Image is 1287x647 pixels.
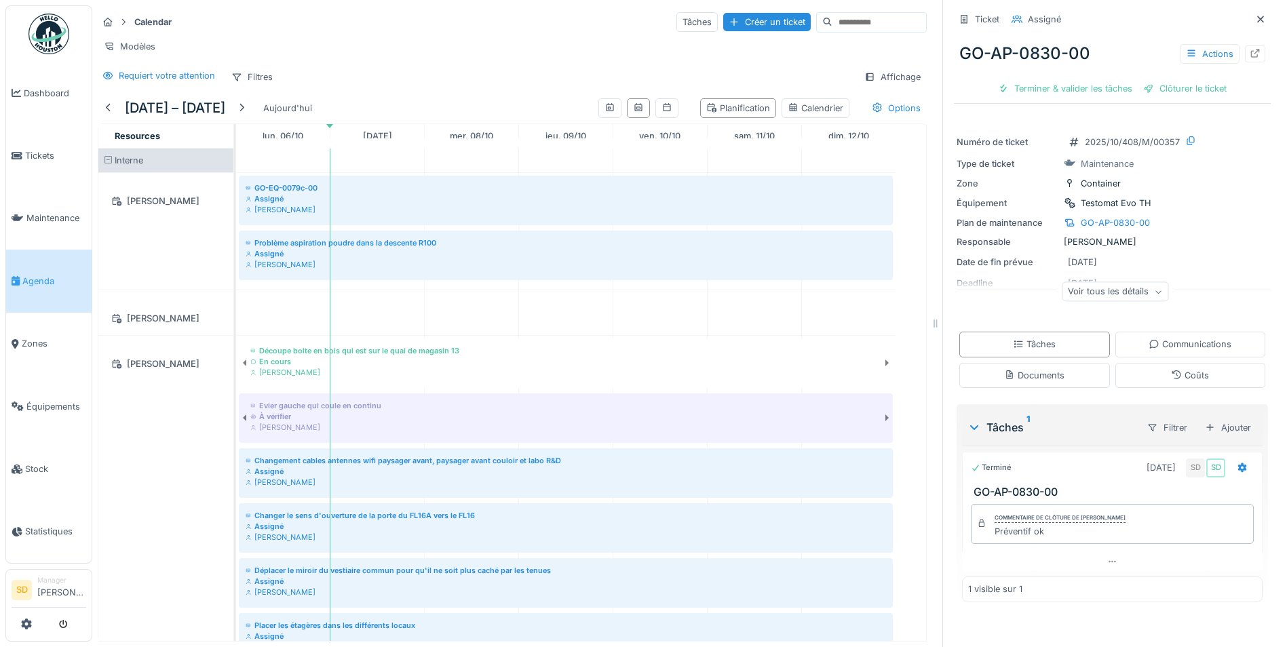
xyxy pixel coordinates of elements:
div: Tâches [676,12,718,32]
li: SD [12,580,32,600]
div: Clôturer le ticket [1138,79,1232,98]
a: 7 octobre 2025 [360,127,396,145]
span: Stock [25,463,86,475]
div: Coûts [1171,369,1209,382]
div: GO-AP-0830-00 [1081,216,1150,229]
div: Déplacer le miroir du vestiaire commun pour qu'il ne soit plus caché par les tenues [246,565,886,576]
a: Tickets [6,124,92,187]
div: Assigné [1028,13,1061,26]
div: Commentaire de clôture de [PERSON_NAME] [995,513,1126,523]
a: Stock [6,437,92,500]
a: Agenda [6,250,92,312]
div: [PERSON_NAME] [107,355,225,372]
div: [PERSON_NAME] [250,367,881,378]
span: Statistiques [25,525,86,538]
div: Ticket [975,13,999,26]
div: SD [1206,458,1225,477]
sup: 1 [1026,419,1030,435]
div: Actions [1180,44,1240,64]
div: Assigné [246,521,886,532]
div: Manager [37,575,86,585]
a: 10 octobre 2025 [636,127,684,145]
div: Assigné [246,466,886,477]
div: Planification [706,102,770,115]
div: Type de ticket [957,157,1058,170]
div: Terminé [971,462,1012,473]
div: Testomat Evo TH [1081,197,1151,210]
span: Agenda [22,275,86,288]
div: Calendrier [788,102,843,115]
div: [PERSON_NAME] [957,235,1268,248]
span: Tickets [25,149,86,162]
div: Date de fin prévue [957,256,1058,269]
div: Evier gauche qui coule en continu [250,400,881,411]
div: [PERSON_NAME] [107,310,225,327]
div: [PERSON_NAME] [250,422,881,433]
div: Assigné [246,576,886,587]
div: [PERSON_NAME] [246,204,886,215]
div: Zone [957,177,1058,190]
span: Zones [22,337,86,350]
div: Communications [1149,338,1231,351]
div: GO-EQ-0079c-00 [246,182,886,193]
div: 2025/10/408/M/00357 [1085,136,1180,149]
div: Préventif ok [995,525,1126,538]
div: [DATE] [1147,461,1176,474]
div: SD [1186,458,1205,477]
span: Équipements [26,400,86,413]
a: Maintenance [6,187,92,250]
a: SD Manager[PERSON_NAME] [12,575,86,608]
div: Documents [1004,369,1064,382]
div: Options [866,98,927,118]
div: Voir tous les détails [1062,282,1168,302]
div: GO-AP-0830-00 [954,36,1271,71]
div: À vérifier [250,411,881,422]
div: Assigné [246,631,886,642]
div: [PERSON_NAME] [107,193,225,210]
div: Tâches [1013,338,1056,351]
div: Tâches [967,419,1136,435]
h5: [DATE] – [DATE] [125,100,225,116]
h3: GO-AP-0830-00 [974,486,1256,498]
div: [PERSON_NAME] [246,587,886,597]
div: Filtrer [1141,418,1193,437]
div: Créer un ticket [723,13,811,31]
div: Assigné [246,193,886,204]
div: Container [1081,177,1121,190]
div: Responsable [957,235,1058,248]
div: [DATE] [1068,256,1097,269]
div: Plan de maintenance [957,216,1058,229]
div: Aujourd'hui [258,99,318,117]
span: Resources [115,131,160,141]
div: Modèles [98,37,161,56]
a: Dashboard [6,62,92,124]
li: [PERSON_NAME] [37,575,86,604]
div: Requiert votre attention [119,69,215,82]
a: Zones [6,313,92,375]
div: Terminer & valider les tâches [993,79,1138,98]
a: 11 octobre 2025 [731,127,778,145]
span: Dashboard [24,87,86,100]
div: Numéro de ticket [957,136,1058,149]
div: Ajouter [1199,418,1257,437]
a: 8 octobre 2025 [446,127,497,145]
div: Assigné [246,248,886,259]
div: Problème aspiration poudre dans la descente R100 [246,237,886,248]
a: Équipements [6,375,92,437]
a: 12 octobre 2025 [825,127,872,145]
div: 1 visible sur 1 [968,583,1022,595]
div: Placer les étagères dans les différents locaux [246,620,886,631]
span: Maintenance [26,212,86,224]
div: Découpe boite en bois qui est sur le quai de magasin 13 [250,345,881,356]
div: [PERSON_NAME] [246,259,886,270]
div: Équipement [957,197,1058,210]
div: Filtres [225,67,279,87]
div: [PERSON_NAME] [246,477,886,488]
a: Statistiques [6,501,92,563]
span: Interne [115,155,143,165]
strong: Calendar [129,16,177,28]
img: Badge_color-CXgf-gQk.svg [28,14,69,54]
div: Maintenance [1081,157,1134,170]
div: En cours [250,356,881,367]
div: Affichage [858,67,927,87]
